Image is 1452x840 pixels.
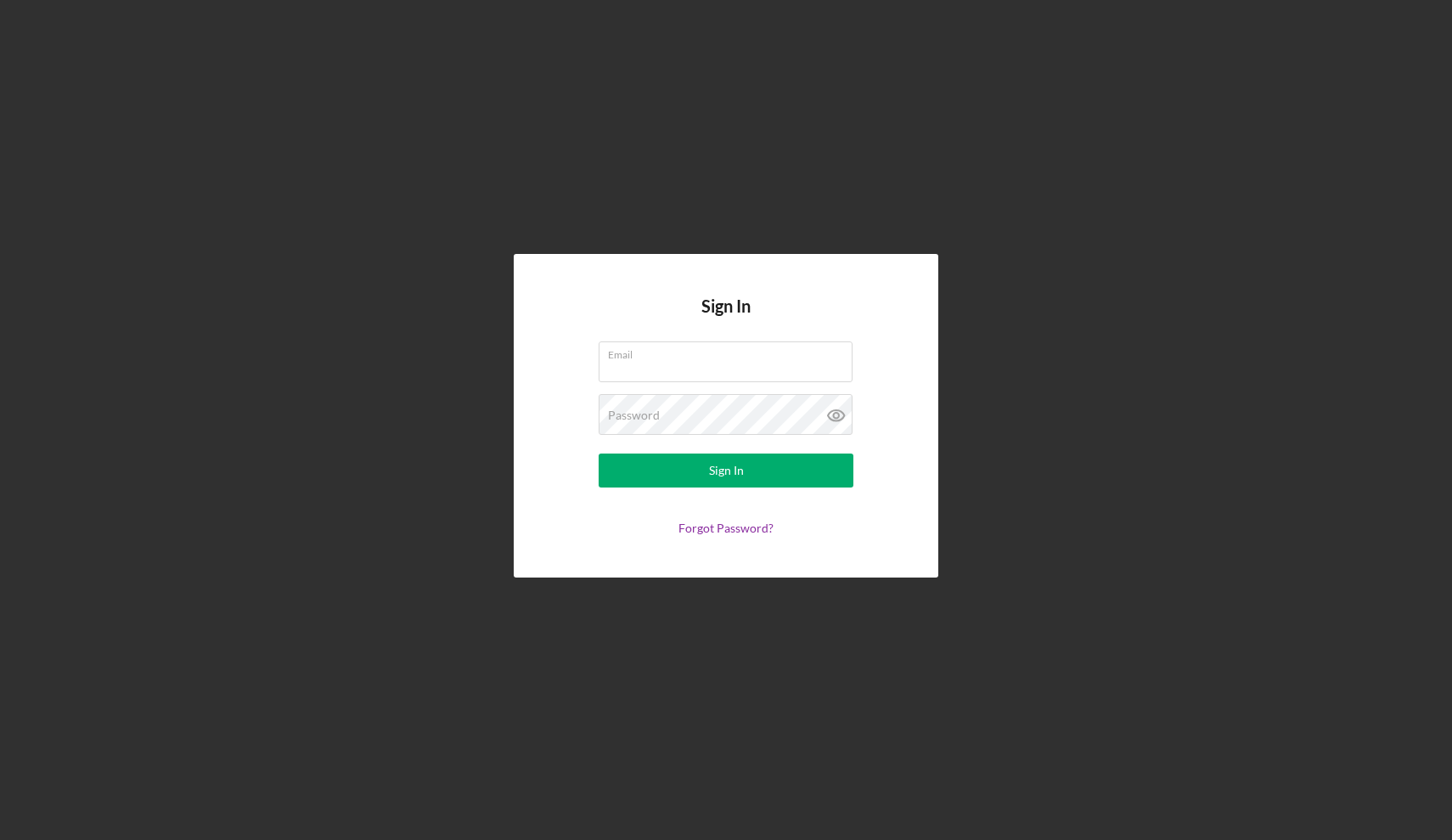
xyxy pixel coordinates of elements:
label: Email [608,342,853,361]
div: Sign In [709,454,744,488]
h4: Sign In [701,296,751,341]
a: Forgot Password? [678,521,774,535]
button: Sign In [599,454,853,488]
label: Password [608,409,660,422]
